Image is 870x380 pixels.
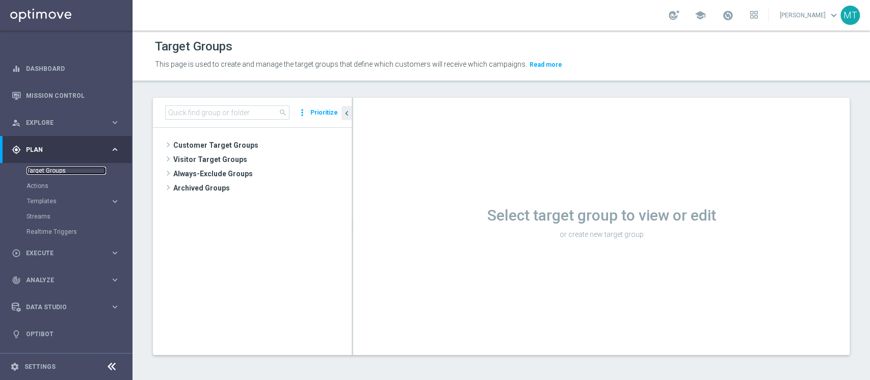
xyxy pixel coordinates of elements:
div: Plan [12,145,110,154]
i: gps_fixed [12,145,21,154]
button: Data Studio keyboard_arrow_right [11,303,120,311]
span: Archived Groups [173,181,352,195]
span: Customer Target Groups [173,138,352,152]
div: Analyze [12,276,110,285]
span: keyboard_arrow_down [828,10,839,21]
button: chevron_left [341,106,352,120]
div: Execute [12,249,110,258]
button: person_search Explore keyboard_arrow_right [11,119,120,127]
a: [PERSON_NAME]keyboard_arrow_down [779,8,840,23]
a: Streams [27,212,106,221]
span: search [279,108,287,117]
span: Explore [26,120,110,126]
span: This page is used to create and manage the target groups that define which customers will receive... [155,60,527,68]
i: keyboard_arrow_right [110,118,120,127]
i: play_circle_outline [12,249,21,258]
button: Templates keyboard_arrow_right [27,197,120,205]
i: keyboard_arrow_right [110,248,120,258]
span: Always-Exclude Groups [173,167,352,181]
a: Realtime Triggers [27,228,106,236]
input: Quick find group or folder [165,105,289,120]
div: Dashboard [12,55,120,82]
i: keyboard_arrow_right [110,197,120,206]
span: Plan [26,147,110,153]
div: MT [840,6,860,25]
div: Streams [27,209,131,224]
i: keyboard_arrow_right [110,145,120,154]
span: Visitor Target Groups [173,152,352,167]
span: Execute [26,250,110,256]
button: equalizer Dashboard [11,65,120,73]
i: person_search [12,118,21,127]
button: lightbulb Optibot [11,330,120,338]
button: Read more [529,59,563,70]
button: gps_fixed Plan keyboard_arrow_right [11,146,120,154]
button: Prioritize [309,106,339,120]
i: more_vert [297,105,307,120]
h1: Target Groups [155,39,232,54]
button: play_circle_outline Execute keyboard_arrow_right [11,249,120,257]
span: Data Studio [26,304,110,310]
a: Mission Control [26,82,120,109]
a: Target Groups [27,167,106,175]
h1: Select target group to view or edit [353,206,850,225]
a: Dashboard [26,55,120,82]
button: Mission Control [11,92,120,100]
i: lightbulb [12,330,21,339]
span: Analyze [26,277,110,283]
i: settings [10,362,19,371]
span: school [695,10,706,21]
i: track_changes [12,276,21,285]
i: equalizer [12,64,21,73]
button: track_changes Analyze keyboard_arrow_right [11,276,120,284]
a: Optibot [26,320,120,347]
div: Actions [27,178,131,194]
div: Explore [12,118,110,127]
div: Target Groups [27,163,131,178]
div: Optibot [12,320,120,347]
i: chevron_left [342,108,352,118]
i: keyboard_arrow_right [110,302,120,312]
div: Templates [27,194,131,209]
span: Templates [27,198,100,204]
div: Data Studio [12,303,110,312]
div: Templates [27,198,110,204]
i: keyboard_arrow_right [110,275,120,285]
div: Realtime Triggers [27,224,131,239]
a: Actions [27,182,106,190]
p: or create new target group [353,230,850,239]
div: Mission Control [12,82,120,109]
a: Settings [24,364,56,370]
